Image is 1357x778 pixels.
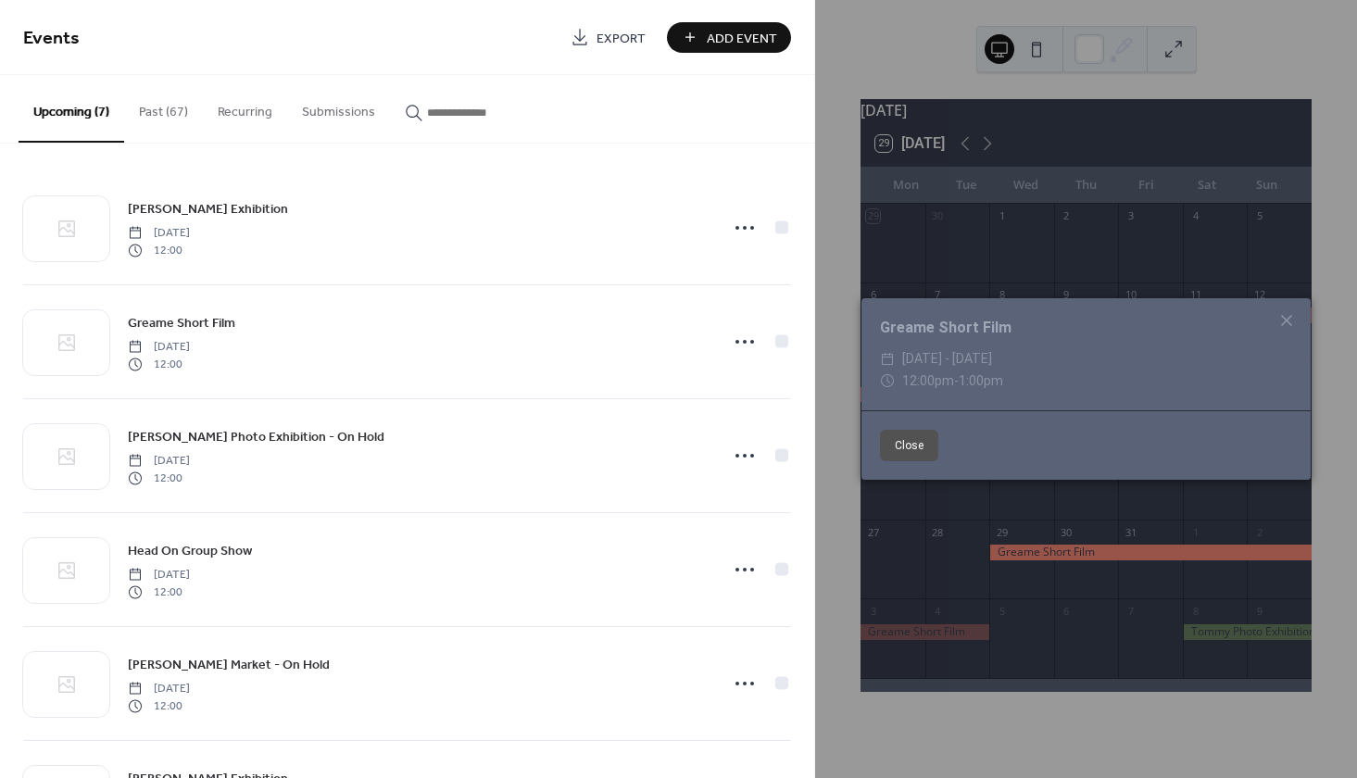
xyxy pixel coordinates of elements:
[128,453,190,470] span: [DATE]
[128,312,235,333] a: Greame Short Film
[902,373,954,388] span: 12:00pm
[128,314,235,333] span: Greame Short Film
[880,370,895,393] div: ​
[128,567,190,583] span: [DATE]
[203,75,287,141] button: Recurring
[128,470,190,486] span: 12:00
[128,654,330,675] a: [PERSON_NAME] Market - On Hold
[959,373,1003,388] span: 1:00pm
[128,542,252,561] span: Head On Group Show
[557,22,660,53] a: Export
[19,75,124,143] button: Upcoming (7)
[23,20,80,56] span: Events
[128,426,384,447] a: [PERSON_NAME] Photo Exhibition - On Hold
[128,200,288,220] span: [PERSON_NAME] Exhibition
[954,373,959,388] span: -
[128,198,288,220] a: [PERSON_NAME] Exhibition
[128,540,252,561] a: Head On Group Show
[128,225,190,242] span: [DATE]
[902,348,992,370] span: [DATE] - [DATE]
[128,656,330,675] span: [PERSON_NAME] Market - On Hold
[880,430,938,461] button: Close
[861,317,1311,339] div: Greame Short Film
[128,428,384,447] span: [PERSON_NAME] Photo Exhibition - On Hold
[128,339,190,356] span: [DATE]
[128,681,190,697] span: [DATE]
[667,22,791,53] button: Add Event
[707,29,777,48] span: Add Event
[128,697,190,714] span: 12:00
[128,242,190,258] span: 12:00
[128,356,190,372] span: 12:00
[287,75,390,141] button: Submissions
[124,75,203,141] button: Past (67)
[128,583,190,600] span: 12:00
[597,29,646,48] span: Export
[880,348,895,370] div: ​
